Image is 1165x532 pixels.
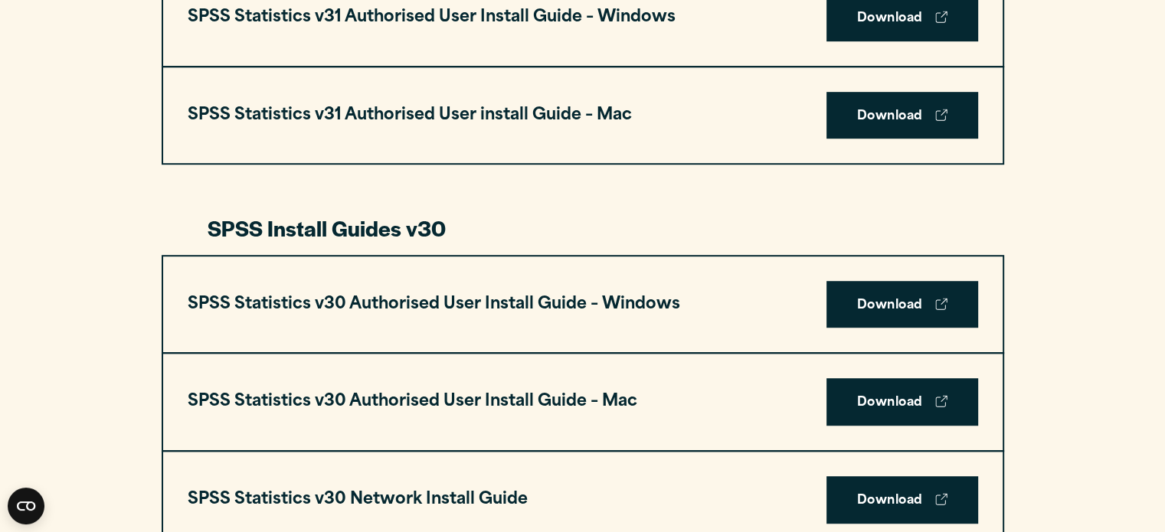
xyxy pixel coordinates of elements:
[188,485,528,514] h3: SPSS Statistics v30 Network Install Guide
[826,92,978,139] a: Download
[188,101,632,130] h3: SPSS Statistics v31 Authorised User install Guide – Mac
[188,3,676,32] h3: SPSS Statistics v31 Authorised User Install Guide – Windows
[826,476,978,524] a: Download
[188,290,680,319] h3: SPSS Statistics v30 Authorised User Install Guide – Windows
[188,387,637,416] h3: SPSS Statistics v30 Authorised User Install Guide – Mac
[826,281,978,328] a: Download
[826,378,978,426] a: Download
[208,214,958,243] h3: SPSS Install Guides v30
[8,488,44,524] button: Open CMP widget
